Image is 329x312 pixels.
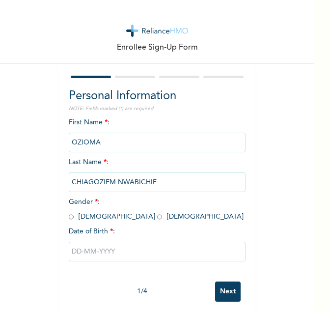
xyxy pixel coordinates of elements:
img: logo [126,25,188,37]
input: Enter your last name [69,172,246,192]
span: First Name : [69,119,246,146]
p: NOTE: Fields marked (*) are required [69,105,246,113]
span: Last Name : [69,159,246,186]
input: DD-MM-YYYY [69,242,246,261]
span: Gender : [DEMOGRAPHIC_DATA] [DEMOGRAPHIC_DATA] [69,199,244,220]
h2: Personal Information [69,87,246,105]
p: Enrollee Sign-Up Form [117,42,198,54]
input: Enter your first name [69,133,246,152]
div: 1 / 4 [69,286,215,297]
span: Date of Birth : [69,227,115,237]
input: Next [215,282,241,302]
